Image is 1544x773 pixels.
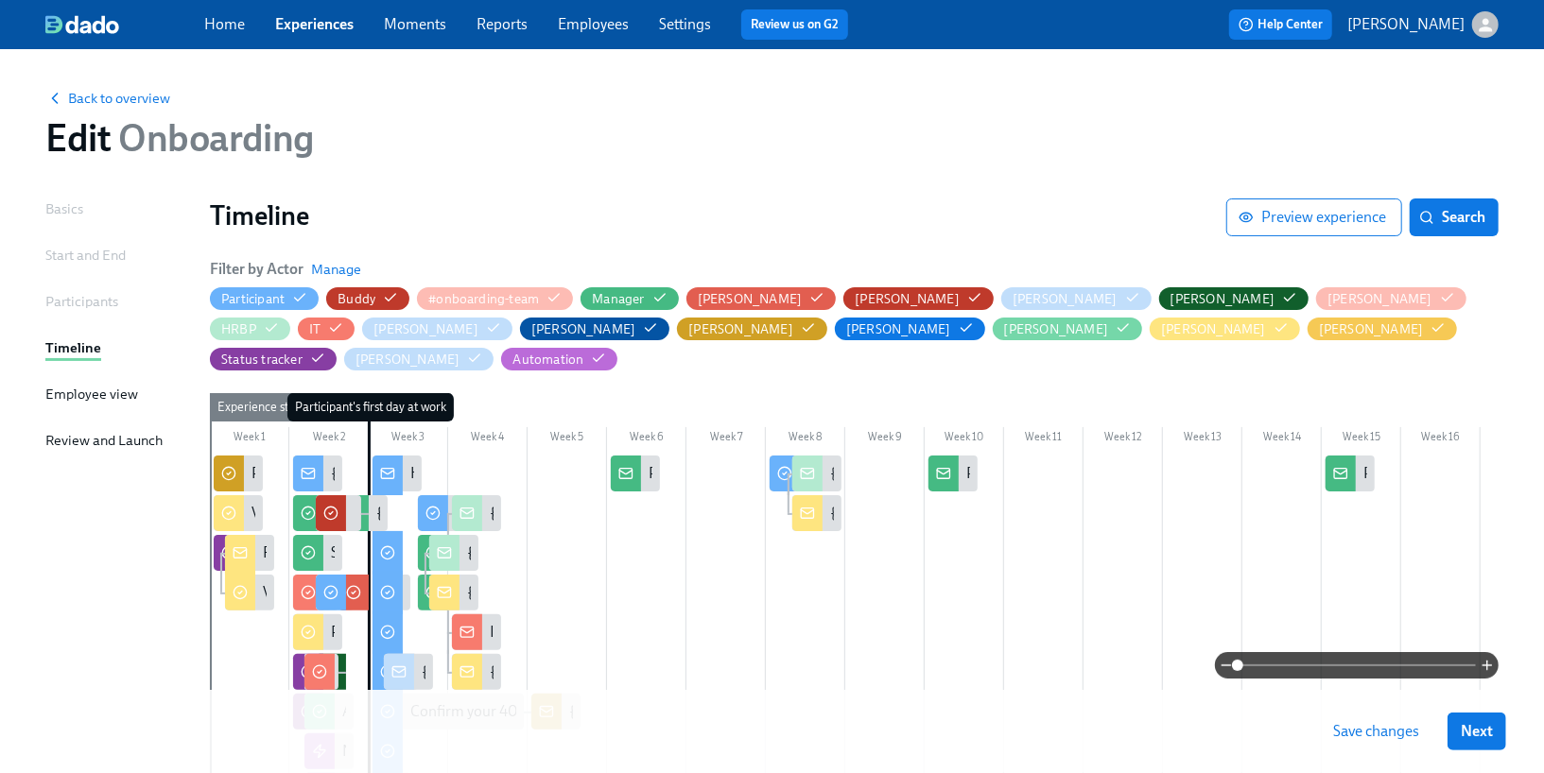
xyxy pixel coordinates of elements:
[688,320,793,338] div: Hide Kaelyn
[659,15,711,33] a: Settings
[331,463,840,484] div: {{ participant.firstName }}, it's time to prepare for your first day at May Mobility!
[467,542,810,563] div: {{ manager.fullName }} week 1 (mgr) survey response
[293,455,342,491] div: {{ participant.firstName }}, it's time to prepare for your first day at May Mobility!
[1320,713,1432,750] button: Save changes
[677,318,827,340] button: [PERSON_NAME]
[490,503,816,524] div: {{ participant.fullName }}'s week 1 survey response
[830,503,1163,524] div: {{ participant.fullName }}'s week 6 survey response.
[384,15,446,33] a: Moments
[417,287,573,310] button: #onboarding-team
[221,320,256,338] div: Hide HRBP
[45,198,83,219] div: Basics
[428,290,539,308] div: Hide #onboarding-team
[263,542,496,563] div: Review 'consider' background check
[45,245,126,266] div: Start and End
[1308,318,1458,340] button: [PERSON_NAME]
[289,427,369,452] div: Week 2
[210,348,337,370] button: Status tracker
[210,427,289,452] div: Week 1
[558,15,629,33] a: Employees
[1322,427,1401,452] div: Week 15
[210,318,290,340] button: HRBP
[845,427,925,452] div: Week 9
[221,351,303,369] div: Hide Status tracker
[766,427,845,452] div: Week 8
[1242,208,1386,227] span: Preview experience
[751,15,839,34] a: Review us on G2
[698,290,803,308] div: Hide Amanda Krause
[1001,287,1152,310] button: [PERSON_NAME]
[490,622,971,643] div: IT-relevant responses to the new hire survey from {{ participant.fullName }}
[846,320,951,338] div: Hide Kelly Frey
[1084,427,1163,452] div: Week 12
[225,575,274,610] div: Verify background check for {{ participant.startDate | MM/DD }} new joiners
[338,495,388,531] div: {{ buddy.firstName }} can't be {{ participant.firstName }}'s buddy
[338,290,375,308] div: Hide Buddy
[1423,208,1485,227] span: Search
[362,318,512,340] button: [PERSON_NAME]
[1326,455,1375,491] div: Prepare for {{ participant.firstName }}'s 90 day check-in
[45,89,170,108] button: Back to overview
[311,260,361,279] button: Manage
[1401,427,1481,452] div: Week 16
[45,291,118,312] div: Participants
[477,15,528,33] a: Reports
[448,427,528,452] div: Week 4
[275,15,354,33] a: Experiences
[1004,320,1109,338] div: Hide Lacey Heiss
[214,495,263,531] div: Verify [MEDICAL_DATA] cleared for {{ participant.startDate | MM/DD }} new joiners
[45,337,101,358] div: Timeline
[429,575,478,610] div: {{ manager.fullName }} week 1 (mgr) survey response
[1229,9,1332,40] button: Help Center
[1333,722,1419,741] span: Save changes
[210,393,311,421] div: Experience start
[45,15,204,34] a: dado
[252,503,784,524] div: Verify [MEDICAL_DATA] cleared for {{ participant.startDate | MM/DD }} new joiners
[512,351,583,369] div: Hide Automation
[1171,290,1275,308] div: Hide Derek Baker
[607,427,686,452] div: Week 6
[1347,11,1499,38] button: [PERSON_NAME]
[501,348,617,370] button: Automation
[1316,287,1466,310] button: [PERSON_NAME]
[1163,427,1242,452] div: Week 13
[855,290,960,308] div: Hide Amanda Mudgett
[293,614,342,650] div: Provide Doordash link for {{ participant.startDate | MM/DD }} new joiners
[1004,427,1084,452] div: Week 11
[298,318,355,340] button: IT
[376,503,790,524] div: {{ buddy.firstName }} can't be {{ participant.firstName }}'s buddy
[830,463,1159,484] div: {{ participant.fullName }}'s week 6 survey response
[429,535,478,571] div: {{ manager.fullName }} week 1 (mgr) survey response
[344,348,494,370] button: [PERSON_NAME]
[331,622,801,643] div: Provide Doordash link for {{ participant.startDate | MM/DD }} new joiners
[993,318,1143,340] button: [PERSON_NAME]
[528,427,607,452] div: Week 5
[1239,15,1323,34] span: Help Center
[210,259,304,280] h6: Filter by Actor
[1242,427,1322,452] div: Week 14
[331,542,789,563] div: Schedule {{ participant.firstName }}'s first day and send calendar invites
[45,430,163,451] div: Review and Launch
[611,455,660,491] div: Prepare for {{ participant.firstName }}'s 30 day check-in
[45,115,314,161] h1: Edit
[792,495,841,531] div: {{ participant.fullName }}'s week 6 survey response.
[326,287,409,310] button: Buddy
[1319,320,1424,338] div: Hide Marc
[1461,722,1493,741] span: Next
[221,290,285,308] div: Hide Participant
[1410,198,1499,236] button: Search
[520,318,670,340] button: [PERSON_NAME]
[741,9,848,40] button: Review us on G2
[309,320,321,338] div: Hide IT
[214,455,263,491] div: Please verify {{ participant.startDate | MM/DD }} new joiners' visa transfer
[373,455,422,491] div: Happy first day, {{ participant.firstName }}! 🎉
[225,535,274,571] div: Review 'consider' background check
[1327,290,1432,308] div: Hide Emily
[649,463,1005,484] div: Prepare for {{ participant.firstName }}'s 30 day check-in
[373,320,478,338] div: Hide Irene
[792,455,841,491] div: {{ participant.fullName }}'s week 6 survey response
[210,198,1226,232] h1: Timeline
[531,320,636,338] div: Hide Josh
